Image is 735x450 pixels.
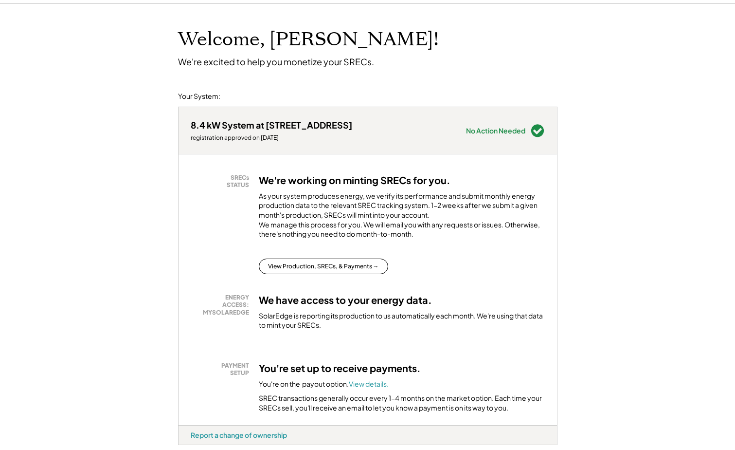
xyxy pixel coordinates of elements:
div: We're excited to help you monetize your SRECs. [178,56,374,67]
div: Your System: [178,92,220,101]
div: PAYMENT SETUP [196,362,249,377]
div: SRECs STATUS [196,174,249,189]
h3: We're working on minting SRECs for you. [259,174,450,187]
div: SolarEdge is reporting its production to us automatically each month. We're using that data to mi... [259,311,545,330]
div: 8.4 kW System at [STREET_ADDRESS] [191,119,352,131]
div: No Action Needed [466,127,525,134]
a: View details. [349,379,389,388]
h3: You're set up to receive payments. [259,362,421,375]
h1: Welcome, [PERSON_NAME]! [178,28,439,51]
div: ENERGY ACCESS: MYSOLAREDGE [196,294,249,317]
div: registration approved on [DATE] [191,134,352,142]
div: Report a change of ownership [191,431,287,439]
div: 3zsoa2vg - VA Distributed [178,445,213,449]
div: You're on the payout option. [259,379,389,389]
h3: We have access to your energy data. [259,294,432,306]
button: View Production, SRECs, & Payments → [259,259,388,274]
div: As your system produces energy, we verify its performance and submit monthly energy production da... [259,191,545,244]
div: SREC transactions generally occur every 1-4 months on the market option. Each time your SRECs sel... [259,394,545,412]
